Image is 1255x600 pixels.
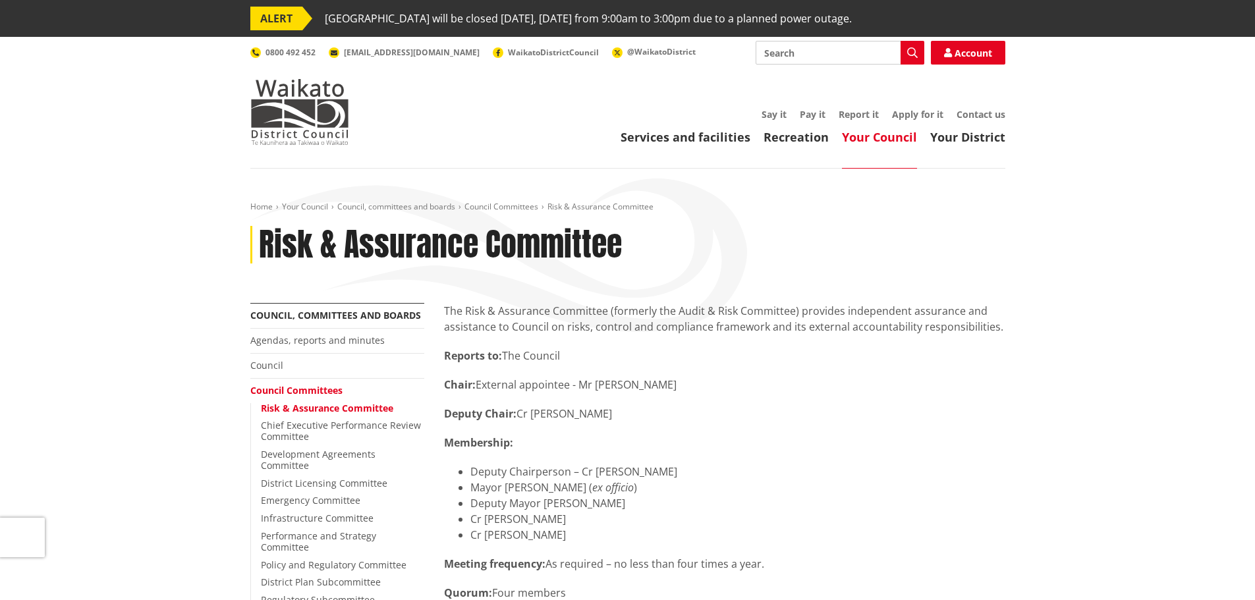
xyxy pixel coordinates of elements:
[250,359,283,371] a: Council
[325,7,852,30] span: [GEOGRAPHIC_DATA] will be closed [DATE], [DATE] from 9:00am to 3:00pm due to a planned power outage.
[957,108,1005,121] a: Contact us
[265,47,316,58] span: 0800 492 452
[592,480,634,495] em: ex officio
[444,348,1005,364] p: The Council
[842,129,917,145] a: Your Council
[621,129,750,145] a: Services and facilities
[444,377,476,392] strong: Chair:
[470,527,1005,543] li: Cr [PERSON_NAME]
[337,201,455,212] a: Council, committees and boards
[470,511,1005,527] li: Cr [PERSON_NAME]
[800,108,825,121] a: Pay it
[930,129,1005,145] a: Your District
[470,495,1005,511] li: Deputy Mayor [PERSON_NAME]
[261,419,421,443] a: Chief Executive Performance Review Committee
[444,435,513,450] strong: Membership:
[250,79,349,145] img: Waikato District Council - Te Kaunihera aa Takiwaa o Waikato
[250,334,385,346] a: Agendas, reports and minutes
[470,464,1005,479] li: Deputy Chairperson – Cr [PERSON_NAME]
[444,556,1005,572] p: As required – no less than four times a year.
[493,47,599,58] a: WaikatoDistrictCouncil
[261,576,381,588] a: District Plan Subcommittee
[464,201,538,212] a: Council Committees
[444,557,545,571] strong: Meeting frequency:
[892,108,943,121] a: Apply for it
[250,384,343,396] a: Council Committees
[470,479,1005,495] li: Mayor [PERSON_NAME] ( )
[931,41,1005,65] a: Account
[444,586,492,600] strong: Quorum:
[444,348,502,363] strong: Reports to:
[839,108,879,121] a: Report it
[762,108,787,121] a: Say it
[444,406,1005,422] p: Cr [PERSON_NAME]
[547,201,654,212] span: Risk & Assurance Committee
[261,448,376,472] a: Development Agreements Committee
[612,46,696,57] a: @WaikatoDistrict
[444,377,1005,393] p: External appointee - Mr [PERSON_NAME]
[329,47,480,58] a: [EMAIL_ADDRESS][DOMAIN_NAME]
[764,129,829,145] a: Recreation
[756,41,924,65] input: Search input
[261,477,387,489] a: District Licensing Committee
[250,47,316,58] a: 0800 492 452
[259,226,622,264] h1: Risk & Assurance Committee
[444,303,1005,335] p: The Risk & Assurance Committee (formerly the Audit & Risk Committee) provides independent assuran...
[250,7,302,30] span: ALERT
[282,201,328,212] a: Your Council
[261,494,360,506] a: Emergency Committee
[261,530,376,553] a: Performance and Strategy Committee
[250,202,1005,213] nav: breadcrumb
[344,47,480,58] span: [EMAIL_ADDRESS][DOMAIN_NAME]
[627,46,696,57] span: @WaikatoDistrict
[250,309,421,321] a: Council, committees and boards
[508,47,599,58] span: WaikatoDistrictCouncil
[261,559,406,571] a: Policy and Regulatory Committee
[444,406,516,421] strong: Deputy Chair:
[261,512,374,524] a: Infrastructure Committee
[250,201,273,212] a: Home
[261,402,393,414] a: Risk & Assurance Committee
